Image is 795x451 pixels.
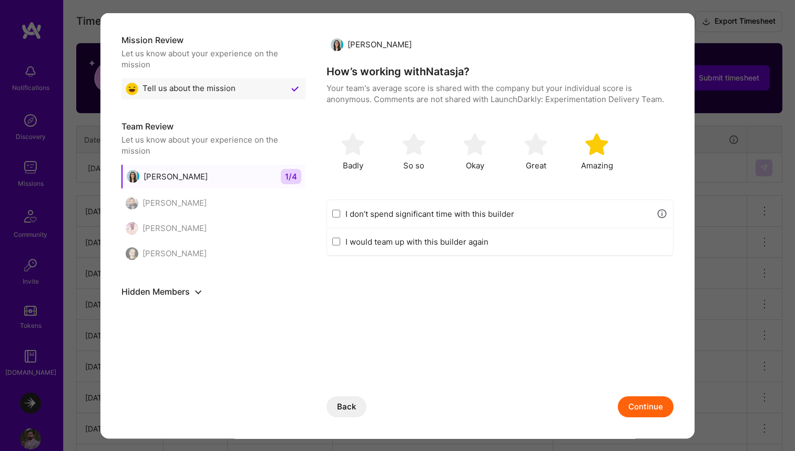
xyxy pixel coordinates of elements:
[126,222,207,234] div: [PERSON_NAME]
[121,34,305,45] h5: Mission Review
[341,133,364,156] img: soso
[192,285,205,297] button: show or hide hidden members
[121,47,305,69] div: Let us know about your experience on the mission
[121,285,305,297] h5: Hidden Members
[343,160,363,171] span: Badly
[524,133,547,156] img: soso
[585,133,608,156] img: soso
[195,288,202,295] i: icon ArrowDownBlack
[463,133,486,156] img: soso
[126,196,207,209] div: [PERSON_NAME]
[126,82,138,95] img: Great emoji
[126,222,138,234] img: Edwin O
[618,396,674,417] button: Continue
[327,396,366,417] button: Back
[656,208,668,220] i: icon Info
[121,134,305,156] div: Let us know about your experience on the mission
[100,13,695,438] div: modal
[121,120,305,132] h5: Team Review
[581,160,613,171] span: Amazing
[526,160,546,171] span: Great
[331,38,412,51] div: [PERSON_NAME]
[127,170,139,183] img: Natasja Nielsen
[126,247,138,259] img: Susanna Nevalainen
[142,82,236,95] span: Tell us about the mission
[281,168,301,184] span: 1 / 4
[126,196,138,209] img: Ricardo D'Alessandro
[466,160,484,171] span: Okay
[327,82,674,104] p: Your team's average score is shared with the company but your individual score is anonymous. Comm...
[327,64,674,78] h4: How’s working with Natasja ?
[331,38,343,51] img: Natasja Nielsen
[126,247,207,259] div: [PERSON_NAME]
[345,236,668,247] label: I would team up with this builder again
[403,160,424,171] span: So so
[402,133,425,156] img: soso
[127,170,208,183] div: [PERSON_NAME]
[289,82,301,95] img: Checkmark
[345,208,651,219] label: I don’t spend significant time with this builder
